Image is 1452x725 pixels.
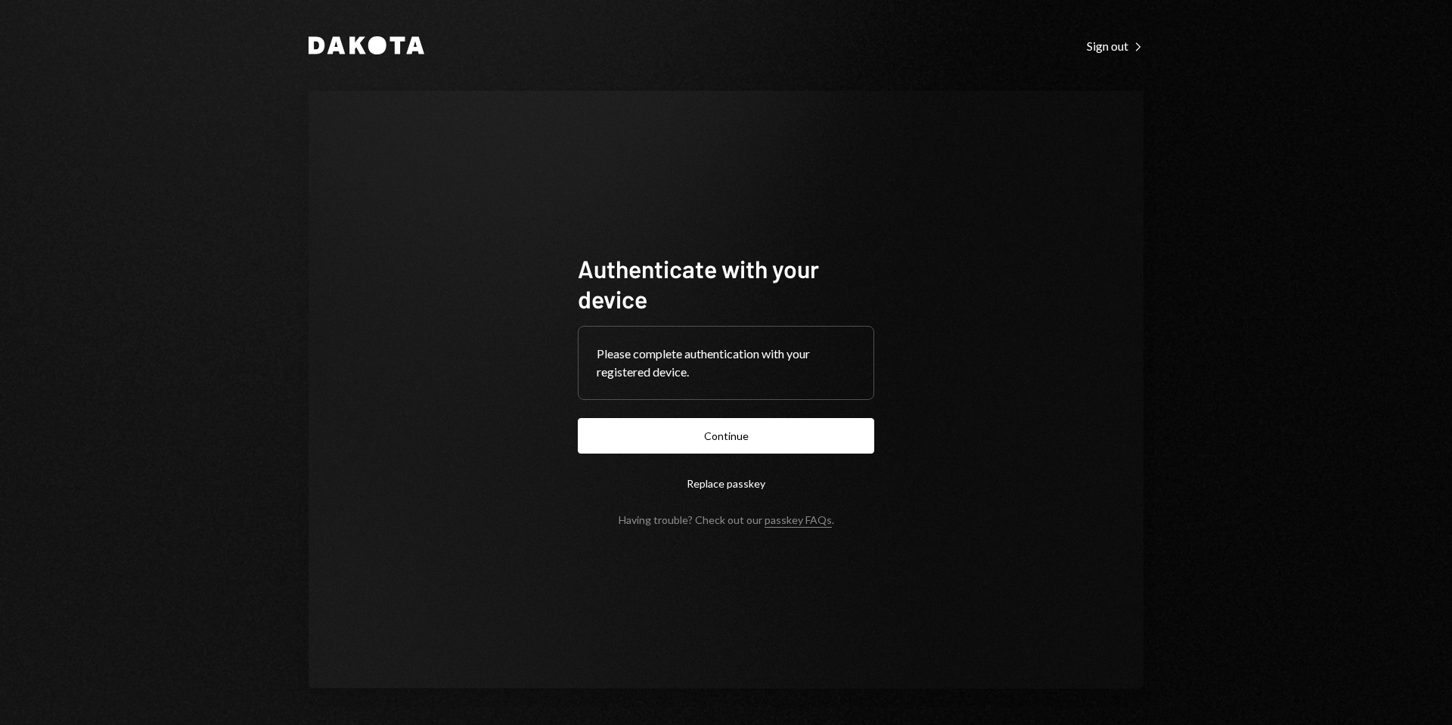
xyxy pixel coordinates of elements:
[619,513,834,526] div: Having trouble? Check out our .
[578,418,874,454] button: Continue
[578,466,874,501] button: Replace passkey
[578,253,874,314] h1: Authenticate with your device
[1087,39,1143,54] div: Sign out
[597,345,855,381] div: Please complete authentication with your registered device.
[1087,37,1143,54] a: Sign out
[765,513,832,528] a: passkey FAQs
